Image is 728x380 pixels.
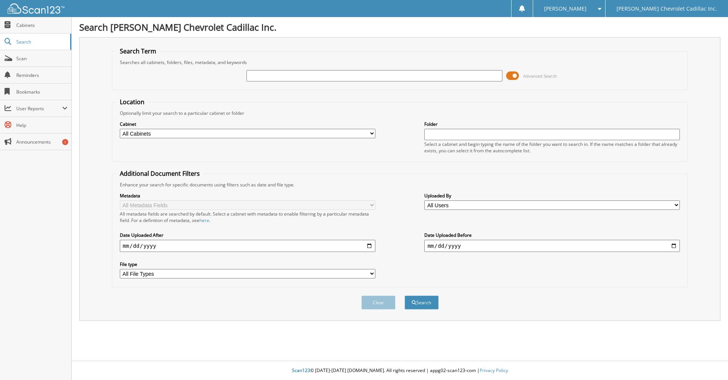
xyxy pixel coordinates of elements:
span: [PERSON_NAME] [544,6,587,11]
label: Metadata [120,192,375,199]
legend: Additional Document Filters [116,169,204,178]
div: Select a cabinet and begin typing the name of the folder you want to search in. If the name match... [424,141,680,154]
label: Date Uploaded After [120,232,375,238]
a: Privacy Policy [480,367,508,374]
a: here [199,217,209,224]
label: Folder [424,121,680,127]
div: © [DATE]-[DATE] [DOMAIN_NAME]. All rights reserved | appg02-scan123-com | [72,361,728,380]
span: Cabinets [16,22,67,28]
img: scan123-logo-white.svg [8,3,64,14]
label: Cabinet [120,121,375,127]
input: end [424,240,680,252]
span: Scan123 [292,367,310,374]
span: Advanced Search [523,73,557,79]
label: Uploaded By [424,192,680,199]
legend: Search Term [116,47,160,55]
div: Searches all cabinets, folders, files, metadata, and keywords [116,59,684,66]
span: Announcements [16,139,67,145]
input: start [120,240,375,252]
span: Bookmarks [16,89,67,95]
label: File type [120,261,375,267]
h1: Search [PERSON_NAME] Chevrolet Cadillac Inc. [79,21,720,33]
span: Reminders [16,72,67,78]
div: Enhance your search for specific documents using filters such as date and file type. [116,181,684,188]
div: All metadata fields are searched by default. Select a cabinet with metadata to enable filtering b... [120,211,375,224]
button: Clear [361,296,395,310]
div: 1 [62,139,68,145]
label: Date Uploaded Before [424,232,680,238]
span: Scan [16,55,67,62]
legend: Location [116,98,148,106]
span: Search [16,39,66,45]
div: Optionally limit your search to a particular cabinet or folder [116,110,684,116]
span: Help [16,122,67,128]
button: Search [405,296,439,310]
span: User Reports [16,105,62,112]
span: [PERSON_NAME] Chevrolet Cadillac Inc. [617,6,717,11]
